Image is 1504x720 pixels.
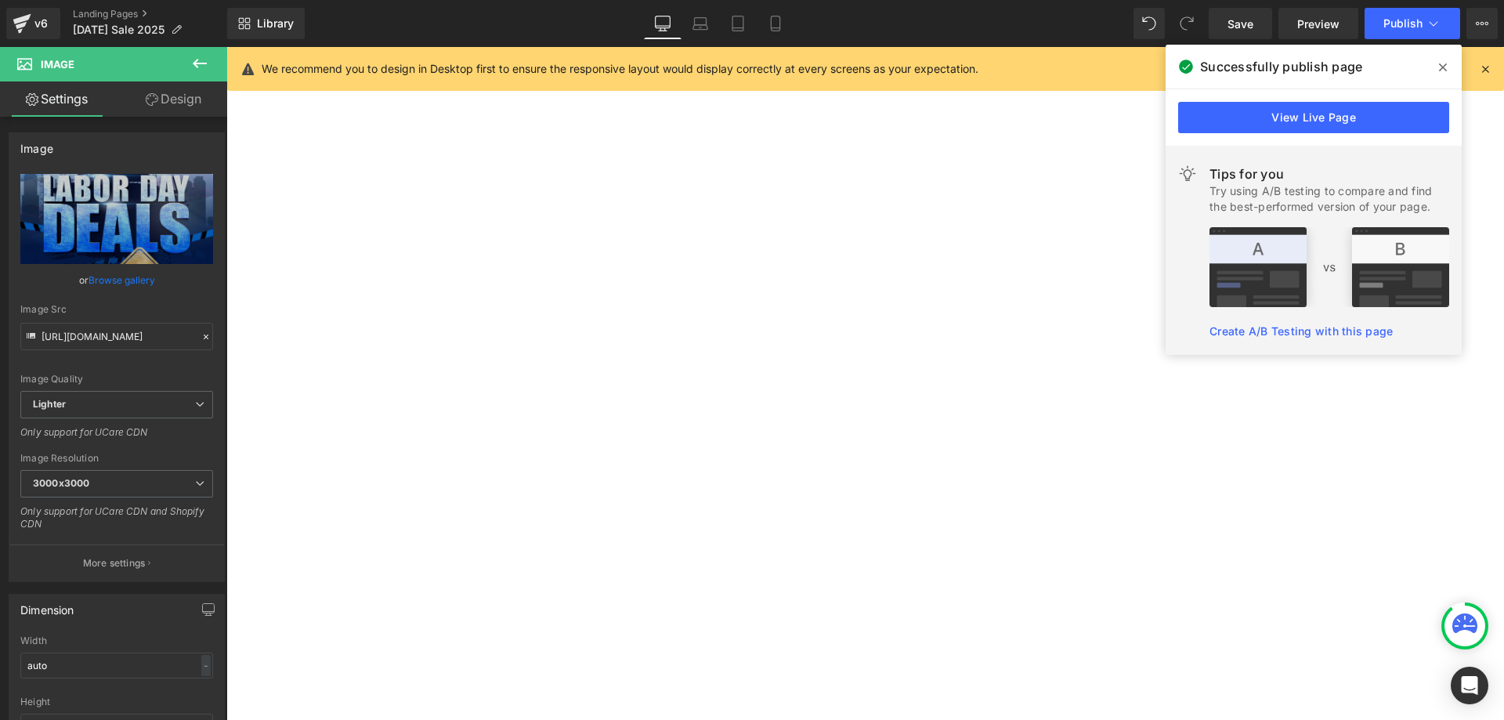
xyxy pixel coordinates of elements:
[20,304,213,315] div: Image Src
[20,133,53,155] div: Image
[41,58,74,71] span: Image
[1209,165,1449,183] div: Tips for you
[644,8,681,39] a: Desktop
[20,453,213,464] div: Image Resolution
[757,8,794,39] a: Mobile
[20,635,213,646] div: Width
[1209,324,1393,338] a: Create A/B Testing with this page
[20,272,213,288] div: or
[719,8,757,39] a: Tablet
[1365,8,1460,39] button: Publish
[262,60,978,78] p: We recommend you to design in Desktop first to ensure the responsive layout would display correct...
[1209,183,1449,215] div: Try using A/B testing to compare and find the best-performed version of your page.
[33,398,66,410] b: Lighter
[83,556,146,570] p: More settings
[1200,57,1362,76] span: Successfully publish page
[1171,8,1202,39] button: Redo
[20,374,213,385] div: Image Quality
[1133,8,1165,39] button: Undo
[20,323,213,350] input: Link
[20,426,213,449] div: Only support for UCare CDN
[73,8,227,20] a: Landing Pages
[201,655,211,676] div: -
[1227,16,1253,32] span: Save
[73,24,164,36] span: [DATE] Sale 2025
[681,8,719,39] a: Laptop
[1278,8,1358,39] a: Preview
[1209,227,1449,307] img: tip.png
[227,8,305,39] a: New Library
[20,653,213,678] input: auto
[89,266,155,294] a: Browse gallery
[1297,16,1339,32] span: Preview
[257,16,294,31] span: Library
[1178,165,1197,183] img: light.svg
[1178,102,1449,133] a: View Live Page
[1451,667,1488,704] div: Open Intercom Messenger
[20,696,213,707] div: Height
[117,81,230,117] a: Design
[1466,8,1498,39] button: More
[20,595,74,617] div: Dimension
[31,13,51,34] div: v6
[1383,17,1423,30] span: Publish
[9,545,224,581] button: More settings
[20,505,213,541] div: Only support for UCare CDN and Shopify CDN
[33,477,89,489] b: 3000x3000
[6,8,60,39] a: v6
